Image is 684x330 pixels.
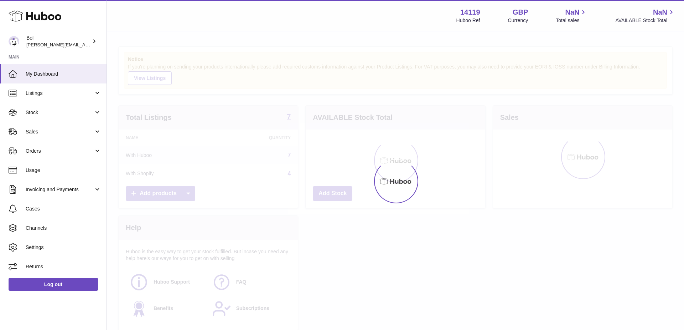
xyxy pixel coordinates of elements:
span: Channels [26,225,101,232]
span: NaN [565,7,579,17]
span: [PERSON_NAME][EMAIL_ADDRESS][PERSON_NAME][DOMAIN_NAME] [26,42,181,47]
span: NaN [653,7,667,17]
span: Settings [26,244,101,251]
img: Scott.Sutcliffe@bolfoods.com [9,36,19,47]
span: My Dashboard [26,71,101,77]
span: Returns [26,263,101,270]
span: Listings [26,90,94,97]
span: Cases [26,205,101,212]
a: Log out [9,278,98,291]
a: NaN Total sales [556,7,587,24]
strong: GBP [513,7,528,17]
span: Usage [26,167,101,174]
span: Invoicing and Payments [26,186,94,193]
span: Sales [26,128,94,135]
strong: 14119 [460,7,480,17]
div: Bol [26,35,90,48]
a: NaN AVAILABLE Stock Total [615,7,675,24]
span: Orders [26,148,94,154]
span: AVAILABLE Stock Total [615,17,675,24]
div: Currency [508,17,528,24]
span: Total sales [556,17,587,24]
div: Huboo Ref [456,17,480,24]
span: Stock [26,109,94,116]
